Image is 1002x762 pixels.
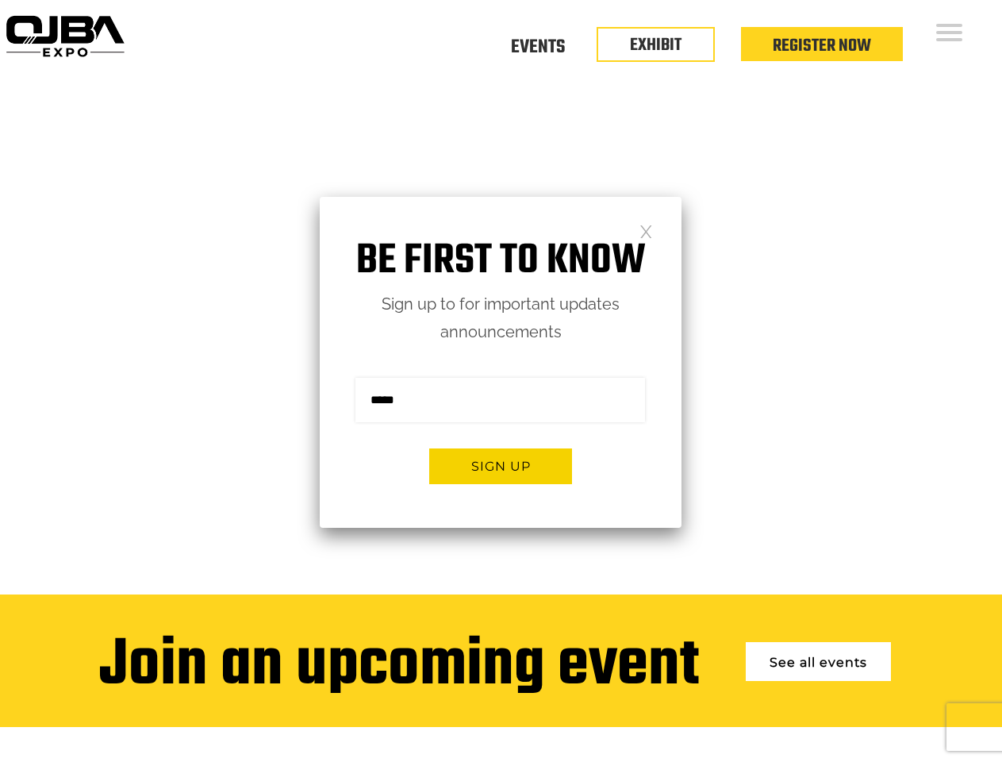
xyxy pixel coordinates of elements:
p: Sign up to for important updates announcements [320,291,681,346]
a: EXHIBIT [630,32,681,59]
div: Join an upcoming event [99,630,699,703]
a: Close [639,224,653,237]
h1: Be first to know [320,237,681,287]
a: Register Now [773,33,871,60]
a: See all events [746,642,891,681]
button: Sign up [429,448,572,484]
